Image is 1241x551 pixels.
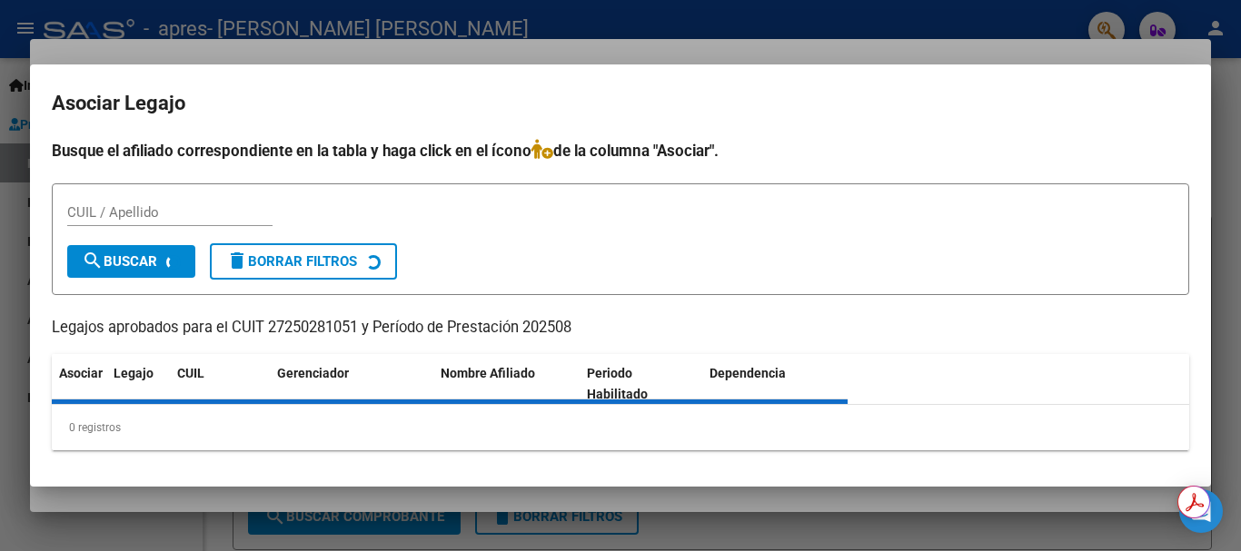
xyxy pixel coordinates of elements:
datatable-header-cell: Periodo Habilitado [580,354,702,414]
span: Asociar [59,366,103,380]
datatable-header-cell: Nombre Afiliado [433,354,580,414]
span: Periodo Habilitado [587,366,648,401]
mat-icon: delete [226,250,248,271]
span: Nombre Afiliado [441,366,535,380]
datatable-header-cell: CUIL [170,354,270,414]
datatable-header-cell: Legajo [106,354,170,414]
h4: Busque el afiliado correspondiente en la tabla y haga click en el ícono de la columna "Asociar". [52,139,1189,162]
span: Legajo [114,366,154,380]
span: Borrar Filtros [226,253,357,270]
mat-icon: search [82,250,104,271]
datatable-header-cell: Dependencia [702,354,849,414]
p: Legajos aprobados para el CUIT 27250281051 y Período de Prestación 202508 [52,317,1189,339]
span: Dependencia [710,366,786,380]
span: Gerenciador [277,366,349,380]
span: CUIL [177,366,204,380]
button: Buscar [67,245,195,278]
datatable-header-cell: Asociar [52,354,106,414]
button: Borrar Filtros [210,243,397,280]
span: Buscar [82,253,157,270]
datatable-header-cell: Gerenciador [270,354,433,414]
div: 0 registros [52,405,1189,450]
h2: Asociar Legajo [52,86,1189,121]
